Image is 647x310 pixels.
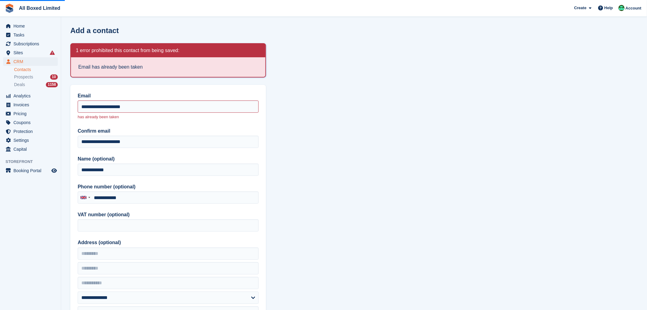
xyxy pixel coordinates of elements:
[604,5,613,11] span: Help
[13,48,50,57] span: Sites
[14,82,25,88] span: Deals
[13,118,50,127] span: Coupons
[50,50,55,55] i: Smart entry sync failures have occurred
[13,92,50,100] span: Analytics
[13,136,50,145] span: Settings
[3,127,58,136] a: menu
[13,145,50,153] span: Capital
[46,82,58,87] div: 1158
[574,5,586,11] span: Create
[78,114,259,120] p: has already been taken
[14,74,58,80] a: Prospects 10
[78,192,92,203] div: United Kingdom: +44
[14,81,58,88] a: Deals 1158
[78,183,259,191] label: Phone number (optional)
[78,155,259,163] label: Name (optional)
[3,166,58,175] a: menu
[13,127,50,136] span: Protection
[3,118,58,127] a: menu
[17,3,63,13] a: All Boxed Limited
[50,74,58,80] div: 10
[3,136,58,145] a: menu
[70,26,119,35] h1: Add a contact
[13,100,50,109] span: Invoices
[3,145,58,153] a: menu
[13,22,50,30] span: Home
[3,48,58,57] a: menu
[3,109,58,118] a: menu
[5,4,14,13] img: stora-icon-8386f47178a22dfd0bd8f6a31ec36ba5ce8667c1dd55bd0f319d3a0aa187defe.svg
[14,67,58,73] a: Contacts
[3,100,58,109] a: menu
[13,109,50,118] span: Pricing
[3,31,58,39] a: menu
[13,31,50,39] span: Tasks
[3,22,58,30] a: menu
[3,92,58,100] a: menu
[3,57,58,66] a: menu
[78,63,258,71] li: Email has already been taken
[78,92,259,100] label: Email
[13,166,50,175] span: Booking Portal
[619,5,625,11] img: Enquiries
[50,167,58,174] a: Preview store
[78,211,259,218] label: VAT number (optional)
[13,40,50,48] span: Subscriptions
[3,40,58,48] a: menu
[14,74,33,80] span: Prospects
[78,239,259,246] label: Address (optional)
[6,159,61,165] span: Storefront
[76,47,179,54] h2: 1 error prohibited this contact from being saved:
[626,5,641,11] span: Account
[78,127,259,135] label: Confirm email
[13,57,50,66] span: CRM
